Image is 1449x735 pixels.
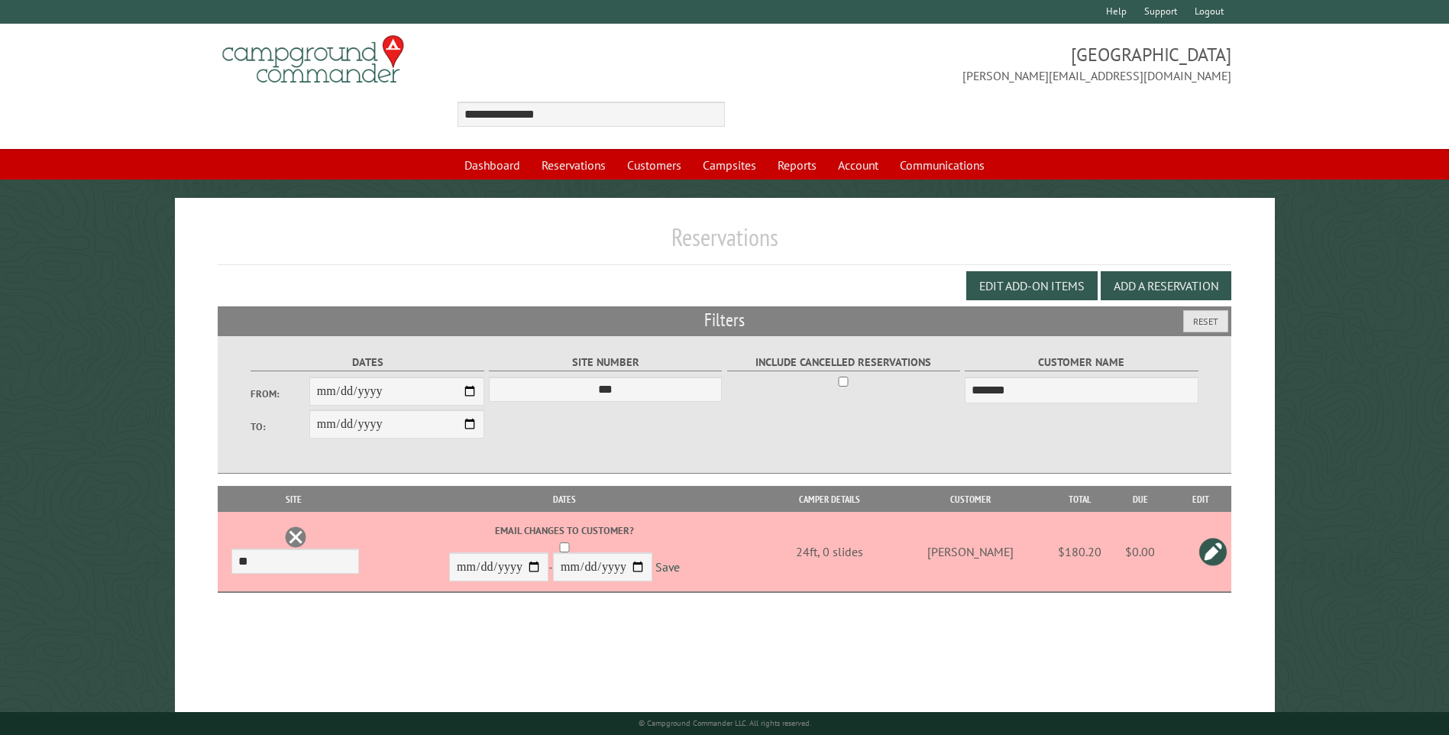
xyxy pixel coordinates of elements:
[639,718,811,728] small: © Campground Commander LLC. All rights reserved.
[532,151,615,180] a: Reservations
[892,486,1050,513] th: Customer
[768,512,892,592] td: 24ft, 0 slides
[1101,271,1231,300] button: Add a Reservation
[891,151,994,180] a: Communications
[1110,512,1169,592] td: $0.00
[965,354,1198,371] label: Customer Name
[655,560,680,575] a: Save
[768,151,826,180] a: Reports
[251,387,309,401] label: From:
[218,222,1231,264] h1: Reservations
[892,512,1050,592] td: [PERSON_NAME]
[1110,486,1169,513] th: Due
[455,151,529,180] a: Dashboard
[768,486,892,513] th: Camper Details
[251,354,484,371] label: Dates
[1170,486,1231,513] th: Edit
[727,354,960,371] label: Include Cancelled Reservations
[1049,486,1110,513] th: Total
[284,526,307,549] a: Delete this reservation
[1049,512,1110,592] td: $180.20
[225,486,361,513] th: Site
[218,30,409,89] img: Campground Commander
[725,42,1231,85] span: [GEOGRAPHIC_DATA] [PERSON_NAME][EMAIL_ADDRESS][DOMAIN_NAME]
[966,271,1098,300] button: Edit Add-on Items
[694,151,765,180] a: Campsites
[618,151,691,180] a: Customers
[1183,310,1228,332] button: Reset
[364,523,765,538] label: Email changes to customer?
[251,419,309,434] label: To:
[829,151,888,180] a: Account
[361,486,768,513] th: Dates
[218,306,1231,335] h2: Filters
[364,523,765,585] div: -
[489,354,722,371] label: Site Number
